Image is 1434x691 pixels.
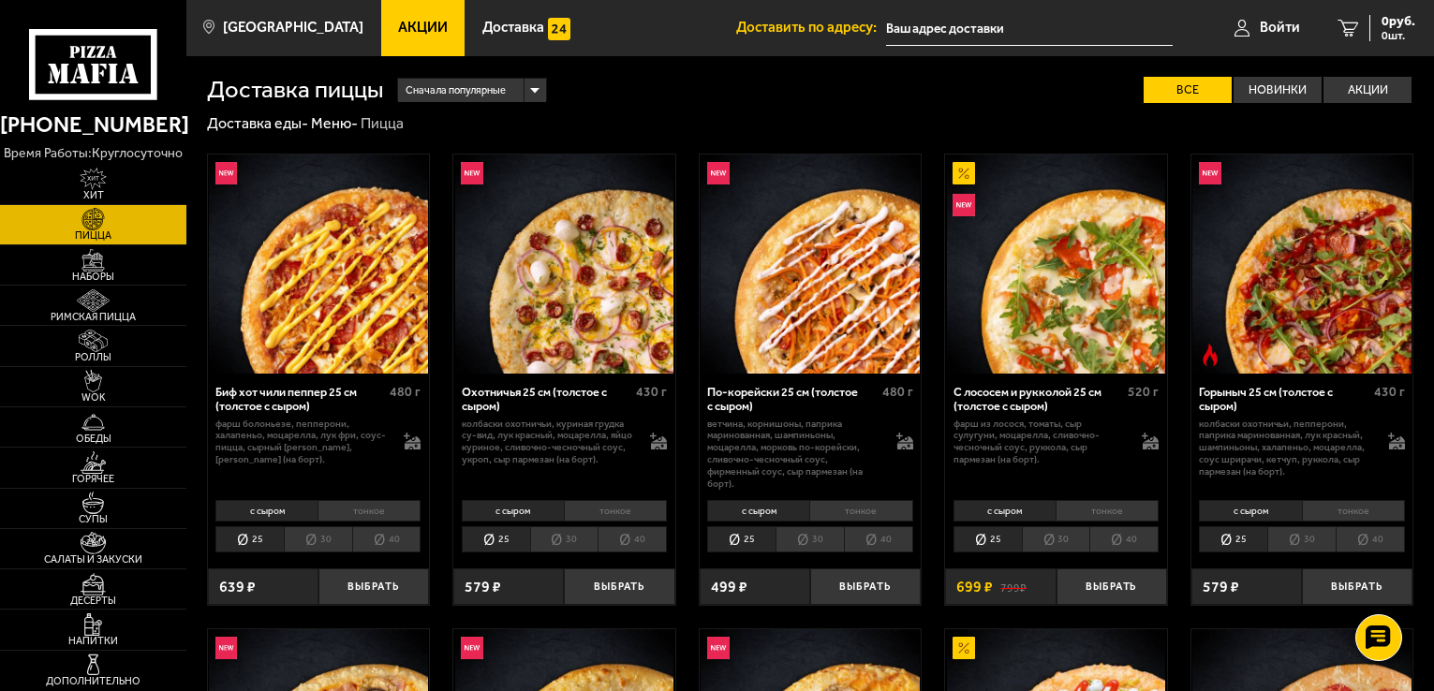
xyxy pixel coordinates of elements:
img: Охотничья 25 см (толстое с сыром) [455,154,674,374]
span: 520 г [1128,384,1159,400]
div: Охотничья 25 см (толстое с сыром) [462,385,631,414]
a: Меню- [311,114,358,132]
img: Акционный [953,637,975,659]
span: 0 шт. [1382,30,1415,41]
li: с сыром [707,500,809,522]
span: 430 г [1374,384,1405,400]
li: 30 [1022,526,1090,552]
img: Новинка [1199,162,1221,184]
img: Новинка [707,162,730,184]
img: Биф хот чили пеппер 25 см (толстое с сыром) [209,154,428,374]
button: Выбрать [564,568,674,605]
li: 25 [462,526,530,552]
span: 430 г [636,384,667,400]
li: 30 [530,526,599,552]
a: НовинкаПо-корейски 25 см (толстое с сыром) [700,154,922,374]
li: 30 [776,526,844,552]
img: Акционный [953,162,975,184]
a: НовинкаБиф хот чили пеппер 25 см (толстое с сыром) [208,154,430,374]
div: По-корейски 25 см (толстое с сыром) [707,385,877,414]
img: Новинка [461,637,483,659]
span: Войти [1260,21,1300,35]
span: 499 ₽ [711,580,747,595]
button: Выбрать [1302,568,1412,605]
p: колбаски Охотничьи, пепперони, паприка маринованная, лук красный, шампиньоны, халапеньо, моцарелл... [1199,419,1372,478]
li: тонкое [564,500,667,522]
label: Все [1144,77,1232,104]
li: 25 [1199,526,1267,552]
a: АкционныйНовинкаС лососем и рукколой 25 см (толстое с сыром) [945,154,1167,374]
p: колбаски охотничьи, куриная грудка су-вид, лук красный, моцарелла, яйцо куриное, сливочно-чесночн... [462,419,635,466]
img: По-корейски 25 см (толстое с сыром) [701,154,920,374]
li: с сыром [462,500,564,522]
span: 0 руб. [1382,15,1415,28]
li: с сыром [954,500,1056,522]
li: 25 [215,526,284,552]
img: Новинка [707,637,730,659]
img: 15daf4d41897b9f0e9f617042186c801.svg [548,18,570,40]
img: С лососем и рукколой 25 см (толстое с сыром) [947,154,1166,374]
img: Новинка [215,637,238,659]
button: Выбрать [810,568,921,605]
li: 30 [1267,526,1336,552]
a: Доставка еды- [207,114,308,132]
li: 40 [1336,526,1405,552]
span: 579 ₽ [1203,580,1239,595]
span: Доставить по адресу: [736,21,886,35]
div: С лососем и рукколой 25 см (толстое с сыром) [954,385,1123,414]
div: Биф хот чили пеппер 25 см (толстое с сыром) [215,385,385,414]
label: Новинки [1234,77,1322,104]
p: ветчина, корнишоны, паприка маринованная, шампиньоны, моцарелла, морковь по-корейски, сливочно-че... [707,419,880,491]
span: 480 г [390,384,421,400]
img: Горыныч 25 см (толстое с сыром) [1192,154,1412,374]
li: 40 [352,526,421,552]
span: Сначала популярные [406,77,506,105]
h1: Доставка пиццы [207,78,383,102]
li: тонкое [809,500,912,522]
s: 799 ₽ [1000,580,1027,595]
li: 40 [1089,526,1159,552]
button: Выбрать [318,568,429,605]
li: 25 [954,526,1022,552]
img: Острое блюдо [1199,344,1221,366]
div: Пицца [361,114,404,134]
a: НовинкаОстрое блюдоГорыныч 25 см (толстое с сыром) [1191,154,1413,374]
li: 30 [284,526,352,552]
img: Новинка [953,194,975,216]
p: фарш болоньезе, пепперони, халапеньо, моцарелла, лук фри, соус-пицца, сырный [PERSON_NAME], [PERS... [215,419,389,466]
li: тонкое [1302,500,1405,522]
li: 25 [707,526,776,552]
span: 480 г [882,384,913,400]
button: Выбрать [1057,568,1167,605]
li: тонкое [318,500,421,522]
img: Новинка [461,162,483,184]
span: 579 ₽ [465,580,501,595]
p: фарш из лосося, томаты, сыр сулугуни, моцарелла, сливочно-чесночный соус, руккола, сыр пармезан (... [954,419,1127,466]
span: Доставка [482,21,544,35]
span: 699 ₽ [956,580,993,595]
li: 40 [844,526,913,552]
span: Акции [398,21,448,35]
input: Ваш адрес доставки [886,11,1173,46]
li: с сыром [215,500,318,522]
li: тонкое [1056,500,1159,522]
img: Новинка [215,162,238,184]
div: Горыныч 25 см (толстое с сыром) [1199,385,1368,414]
li: 40 [598,526,667,552]
label: Акции [1323,77,1412,104]
span: 639 ₽ [219,580,256,595]
span: [GEOGRAPHIC_DATA] [223,21,363,35]
a: НовинкаОхотничья 25 см (толстое с сыром) [453,154,675,374]
li: с сыром [1199,500,1301,522]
